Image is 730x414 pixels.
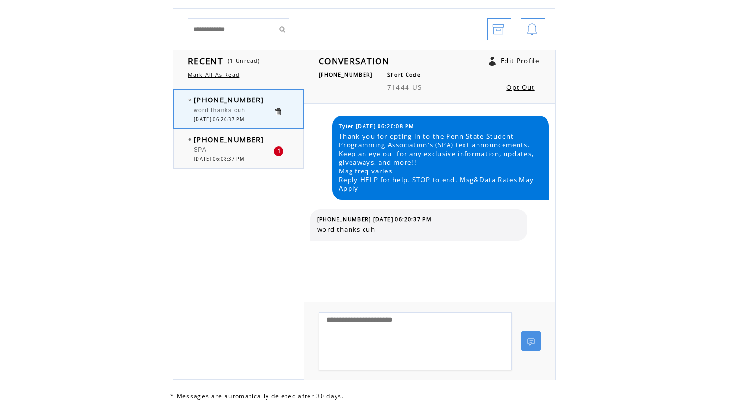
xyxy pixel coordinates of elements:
[339,132,542,193] span: Thank you for opting in to the Penn State Student Programming Association's (SPA) text announceme...
[170,392,344,400] span: * Messages are automatically deleted after 30 days.
[188,99,191,101] img: bulletEmpty.png
[501,57,539,65] a: Edit Profile
[489,57,496,66] a: Click to edit user profile
[194,116,244,123] span: [DATE] 06:20:37 PM
[387,83,422,92] span: 71444-US
[317,225,520,234] span: word thanks cuh
[526,19,538,41] img: bell.png
[274,146,283,156] div: 1
[188,55,223,67] span: RECENT
[492,19,504,41] img: archive.png
[228,57,260,64] span: (1 Unread)
[319,71,373,78] span: [PHONE_NUMBER]
[387,71,421,78] span: Short Code
[194,95,264,104] span: [PHONE_NUMBER]
[194,134,264,144] span: [PHONE_NUMBER]
[194,107,245,114] span: word thanks cuh
[194,156,244,162] span: [DATE] 06:08:37 PM
[188,138,191,141] img: bulletFull.png
[188,71,239,78] a: Mark All As Read
[319,55,389,67] span: CONVERSATION
[506,83,534,92] a: Opt Out
[339,123,414,129] span: Tyler [DATE] 06:20:08 PM
[273,107,282,116] a: Click to delete these messgaes
[194,146,207,153] span: SPA
[317,216,432,223] span: [PHONE_NUMBER] [DATE] 06:20:37 PM
[275,18,289,40] input: Submit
